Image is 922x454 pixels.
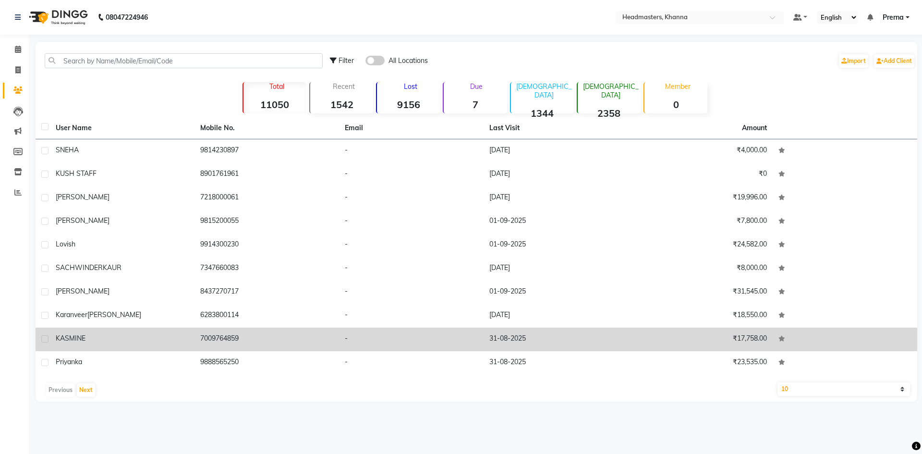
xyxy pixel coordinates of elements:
th: Mobile No. [194,117,339,139]
th: Amount [736,117,773,139]
span: SNEHA [56,146,79,154]
p: [DEMOGRAPHIC_DATA] [515,82,574,99]
td: - [339,281,484,304]
td: - [339,233,484,257]
td: 31-08-2025 [484,328,628,351]
td: ₹24,582.00 [628,233,773,257]
td: - [339,351,484,375]
span: KUSH STAFF [56,169,97,178]
strong: 2358 [578,107,641,119]
th: User Name [50,117,194,139]
span: SACHWINDER [56,263,103,272]
p: Due [446,82,507,91]
span: [PERSON_NAME] [56,193,109,201]
td: - [339,139,484,163]
input: Search by Name/Mobile/Email/Code [45,53,323,68]
a: Add Client [874,54,914,68]
img: logo [24,4,90,31]
th: Email [339,117,484,139]
td: 01-09-2025 [484,210,628,233]
td: 9888565250 [194,351,339,375]
strong: 7 [444,98,507,110]
span: All Locations [388,56,428,66]
strong: 0 [644,98,707,110]
td: 7347660083 [194,257,339,281]
td: ₹17,758.00 [628,328,773,351]
p: Total [247,82,306,91]
th: Last Visit [484,117,628,139]
span: KASMINE [56,334,85,343]
strong: 11050 [243,98,306,110]
td: [DATE] [484,186,628,210]
td: 31-08-2025 [484,351,628,375]
td: 6283800114 [194,304,339,328]
td: - [339,163,484,186]
span: [PERSON_NAME] [56,216,109,225]
span: lovish [56,240,75,248]
td: ₹19,996.00 [628,186,773,210]
td: 7218000061 [194,186,339,210]
p: Recent [314,82,373,91]
span: Filter [339,56,354,65]
span: priyanka [56,357,82,366]
td: [DATE] [484,304,628,328]
span: [PERSON_NAME] [56,287,109,295]
td: ₹8,000.00 [628,257,773,281]
td: [DATE] [484,257,628,281]
td: 8901761961 [194,163,339,186]
span: [PERSON_NAME] [87,310,141,319]
td: 9815200055 [194,210,339,233]
td: - [339,304,484,328]
td: [DATE] [484,163,628,186]
b: 08047224946 [106,4,148,31]
strong: 1542 [310,98,373,110]
td: ₹18,550.00 [628,304,773,328]
td: ₹31,545.00 [628,281,773,304]
strong: 1344 [511,107,574,119]
span: Prerna [883,12,904,23]
td: ₹7,800.00 [628,210,773,233]
span: KAUR [103,263,121,272]
p: Member [648,82,707,91]
td: ₹4,000.00 [628,139,773,163]
td: 8437270717 [194,281,339,304]
td: - [339,186,484,210]
button: Next [77,383,95,397]
td: ₹23,535.00 [628,351,773,375]
p: Lost [381,82,440,91]
td: 9914300230 [194,233,339,257]
td: 01-09-2025 [484,233,628,257]
td: 01-09-2025 [484,281,628,304]
a: Import [839,54,868,68]
td: - [339,210,484,233]
td: 9814230897 [194,139,339,163]
td: - [339,257,484,281]
td: [DATE] [484,139,628,163]
p: [DEMOGRAPHIC_DATA] [582,82,641,99]
span: Karanveer [56,310,87,319]
td: ₹0 [628,163,773,186]
td: - [339,328,484,351]
strong: 9156 [377,98,440,110]
td: 7009764859 [194,328,339,351]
